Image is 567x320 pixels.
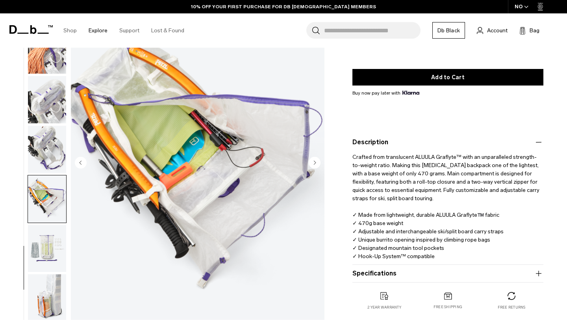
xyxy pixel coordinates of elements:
[28,175,66,223] img: Weigh_Lighter_Backpack_25L_14.png
[309,157,321,170] button: Next slide
[519,26,539,35] button: Bag
[57,13,190,48] nav: Main Navigation
[352,147,543,260] p: Crafted from translucent ALUULA Graflyte™ with an unparalleled strength-to-weight ratio. Making t...
[352,69,543,86] button: Add to Cart
[63,17,77,45] a: Shop
[352,269,543,278] button: Specifications
[434,304,462,310] p: Free shipping
[119,17,139,45] a: Support
[89,17,107,45] a: Explore
[432,22,465,39] a: Db Black
[28,225,66,272] img: Weigh_Lighter_Backpack_25L_15.png
[477,26,508,35] a: Account
[28,26,66,74] img: Weigh_Lighter_Backpack_25L_11.png
[402,91,419,95] img: {"height" => 20, "alt" => "Klarna"}
[28,76,67,124] button: Weigh_Lighter_Backpack_25L_12.png
[530,26,539,35] span: Bag
[367,305,401,310] p: 2 year warranty
[28,224,67,272] button: Weigh_Lighter_Backpack_25L_15.png
[75,157,87,170] button: Previous slide
[487,26,508,35] span: Account
[28,126,66,173] img: Weigh_Lighter_Backpack_25L_13.png
[28,76,66,123] img: Weigh_Lighter_Backpack_25L_12.png
[191,3,376,10] a: 10% OFF YOUR FIRST PURCHASE FOR DB [DEMOGRAPHIC_DATA] MEMBERS
[498,305,526,310] p: Free returns
[28,26,67,74] button: Weigh_Lighter_Backpack_25L_11.png
[28,175,67,223] button: Weigh_Lighter_Backpack_25L_14.png
[352,89,419,97] span: Buy now pay later with
[28,125,67,173] button: Weigh_Lighter_Backpack_25L_13.png
[352,138,543,147] button: Description
[151,17,184,45] a: Lost & Found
